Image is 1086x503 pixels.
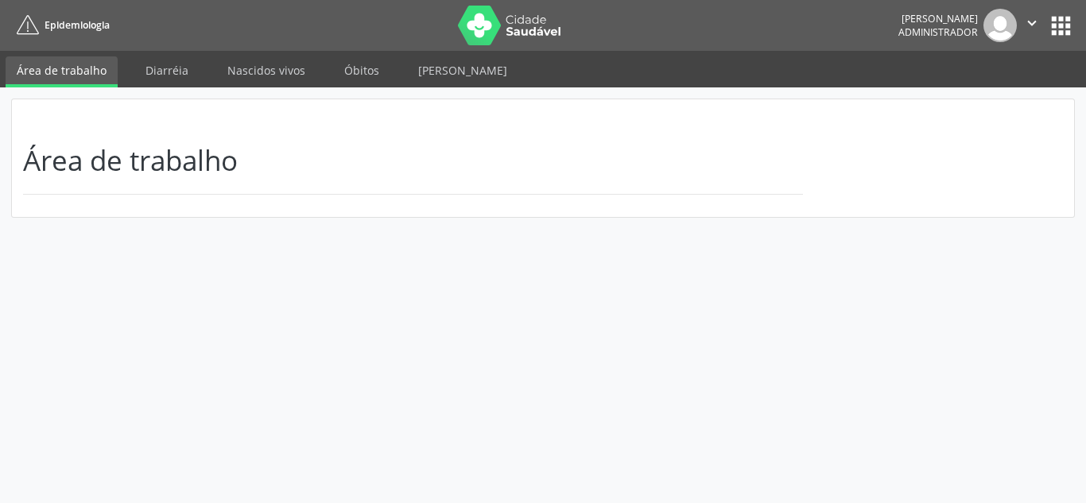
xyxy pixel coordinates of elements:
[1047,12,1075,40] button: apps
[983,9,1017,42] img: img
[11,12,110,38] a: Epidemiologia
[333,56,390,84] a: Óbitos
[1023,14,1041,32] i: 
[45,18,110,32] span: Epidemiologia
[23,144,238,177] h1: Área de trabalho
[898,12,978,25] div: [PERSON_NAME]
[134,56,200,84] a: Diarréia
[407,56,518,84] a: [PERSON_NAME]
[6,56,118,87] a: Área de trabalho
[898,25,978,39] span: Administrador
[1017,9,1047,42] button: 
[216,56,316,84] a: Nascidos vivos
